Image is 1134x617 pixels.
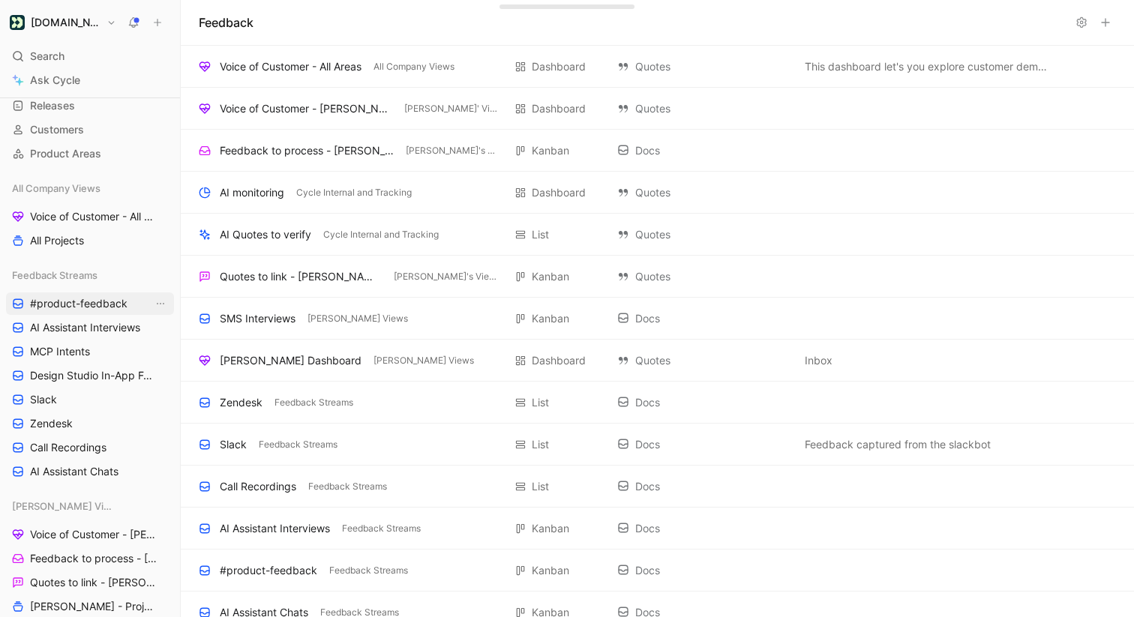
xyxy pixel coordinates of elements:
[6,229,174,252] a: All Projects
[617,142,790,160] div: Docs
[6,316,174,339] a: AI Assistant Interviews
[30,527,157,542] span: Voice of Customer - [PERSON_NAME]
[532,310,569,328] div: Kanban
[12,181,100,196] span: All Company Views
[30,122,84,137] span: Customers
[12,499,114,514] span: [PERSON_NAME] Views
[617,310,790,328] div: Docs
[532,226,549,244] div: List
[532,436,549,454] div: List
[31,16,100,29] h1: [DOMAIN_NAME]
[6,340,174,363] a: MCP Intents
[617,394,790,412] div: Docs
[30,416,73,431] span: Zendesk
[406,143,499,158] span: [PERSON_NAME]'s Views
[617,226,790,244] div: Quotes
[220,436,247,454] div: Slack
[181,46,1134,88] div: Voice of Customer - All AreasAll Company ViewsDashboard QuotesThis dashboard let's you explore cu...
[181,466,1134,508] div: Call RecordingsFeedback StreamsList DocsView actions
[220,184,284,202] div: AI monitoring
[6,69,174,91] a: Ask Cycle
[30,599,154,614] span: [PERSON_NAME] - Projects
[220,562,317,580] div: #product-feedback
[617,562,790,580] div: Docs
[181,382,1134,424] div: ZendeskFeedback StreamsList DocsView actions
[532,478,549,496] div: List
[220,310,295,328] div: SMS Interviews
[6,364,174,387] a: Design Studio In-App Feedback
[30,344,90,359] span: MCP Intents
[532,184,586,202] div: Dashboard
[6,142,174,165] a: Product Areas
[30,392,57,407] span: Slack
[532,394,549,412] div: List
[320,228,442,241] button: Cycle Internal and Tracking
[220,394,262,412] div: Zendesk
[802,352,835,370] button: Inbox
[30,98,75,113] span: Releases
[391,270,503,283] button: [PERSON_NAME]'s Views
[6,264,174,286] div: Feedback Streams
[617,352,790,370] div: Quotes
[181,340,1134,382] div: [PERSON_NAME] Dashboard[PERSON_NAME] ViewsDashboard QuotesInboxView actions
[293,186,415,199] button: Cycle Internal and Tracking
[30,209,154,224] span: Voice of Customer - All Areas
[805,352,832,370] span: Inbox
[181,256,1134,298] div: Quotes to link - [PERSON_NAME][PERSON_NAME]'s ViewsKanban QuotesView actions
[617,184,790,202] div: Quotes
[30,368,156,383] span: Design Studio In-App Feedback
[30,233,84,248] span: All Projects
[10,15,25,30] img: Customer.io
[532,562,569,580] div: Kanban
[326,564,411,577] button: Feedback Streams
[329,563,408,578] span: Feedback Streams
[30,320,140,335] span: AI Assistant Interviews
[181,172,1134,214] div: AI monitoringCycle Internal and TrackingDashboard QuotesView actions
[30,551,158,566] span: Feedback to process - [PERSON_NAME]
[6,118,174,141] a: Customers
[296,185,412,200] span: Cycle Internal and Tracking
[805,436,991,454] span: Feedback captured from the slackbot
[532,352,586,370] div: Dashboard
[271,396,356,409] button: Feedback Streams
[6,547,174,570] a: Feedback to process - [PERSON_NAME]
[394,269,500,284] span: [PERSON_NAME]'s Views
[6,177,174,252] div: All Company ViewsVoice of Customer - All AreasAll Projects
[532,142,569,160] div: Kanban
[305,480,390,493] button: Feedback Streams
[30,71,80,89] span: Ask Cycle
[617,100,790,118] div: Quotes
[6,177,174,199] div: All Company Views
[220,226,311,244] div: AI Quotes to verify
[802,58,1055,76] button: This dashboard let's you explore customer demand across all product areas. You can filter by vari...
[802,436,994,454] button: Feedback captured from the slackbot
[6,495,174,517] div: [PERSON_NAME] Views
[199,13,253,31] h1: Feedback
[617,478,790,496] div: Docs
[30,464,118,479] span: AI Assistant Chats
[6,571,174,594] a: Quotes to link - [PERSON_NAME]
[401,102,503,115] button: [PERSON_NAME]' Views
[617,436,790,454] div: Docs
[373,59,454,74] span: All Company Views
[617,268,790,286] div: Quotes
[274,395,353,410] span: Feedback Streams
[532,100,586,118] div: Dashboard
[308,479,387,494] span: Feedback Streams
[181,88,1134,130] div: Voice of Customer - [PERSON_NAME][PERSON_NAME]' ViewsDashboard QuotesView actions
[6,12,120,33] button: Customer.io[DOMAIN_NAME]
[6,436,174,459] a: Call Recordings
[370,60,457,73] button: All Company Views
[339,522,424,535] button: Feedback Streams
[617,58,790,76] div: Quotes
[532,58,586,76] div: Dashboard
[6,264,174,483] div: Feedback Streams#product-feedbackView actionsAI Assistant InterviewsMCP IntentsDesign Studio In-A...
[373,353,474,368] span: [PERSON_NAME] Views
[617,520,790,538] div: Docs
[220,352,361,370] div: [PERSON_NAME] Dashboard
[532,520,569,538] div: Kanban
[220,58,361,76] div: Voice of Customer - All Areas
[6,388,174,411] a: Slack
[304,312,411,325] button: [PERSON_NAME] Views
[181,130,1134,172] div: Feedback to process - [PERSON_NAME][PERSON_NAME]'s ViewsKanban DocsView actions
